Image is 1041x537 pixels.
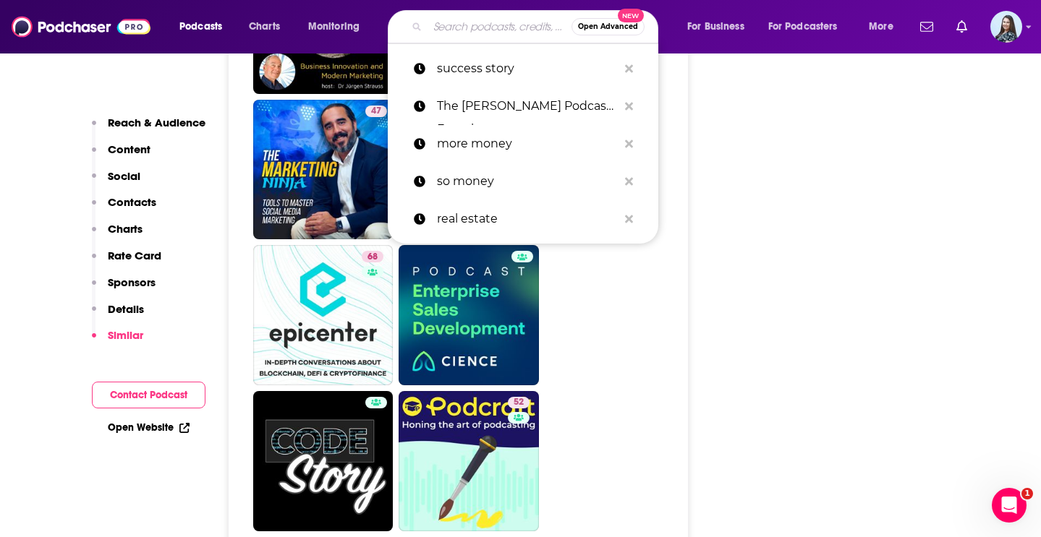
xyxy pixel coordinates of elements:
button: Details [92,302,144,329]
a: 68 [253,245,394,385]
button: open menu [169,15,241,38]
button: Open AdvancedNew [572,18,645,35]
button: open menu [859,15,912,38]
a: Charts [239,15,289,38]
button: open menu [677,15,762,38]
img: Podchaser - Follow, Share and Rate Podcasts [12,13,150,40]
a: Show notifications dropdown [914,14,939,39]
p: Social [108,169,140,183]
button: Social [92,169,140,196]
button: Charts [92,222,143,249]
p: Charts [108,222,143,236]
span: 68 [367,250,378,265]
a: success story [388,50,658,87]
a: 52 [399,391,539,531]
button: Contact Podcast [92,382,205,408]
span: For Business [687,17,744,37]
span: 1 [1021,488,1033,499]
span: Charts [249,17,280,37]
span: Monitoring [308,17,360,37]
a: 68 [362,251,383,262]
div: Search podcasts, credits, & more... [401,10,672,43]
a: 52 [508,397,530,408]
p: Reach & Audience [108,116,205,129]
span: Podcasts [179,17,222,37]
p: Content [108,142,150,156]
p: real estate [437,200,618,238]
p: Similar [108,328,143,342]
a: Show notifications dropdown [951,14,973,39]
button: Reach & Audience [92,116,205,142]
p: Sponsors [108,275,156,289]
p: success story [437,50,618,87]
span: Logged in as brookefortierpr [990,11,1022,43]
p: more money [437,125,618,163]
p: so money [437,163,618,200]
p: Contacts [108,195,156,209]
button: Similar [92,328,143,355]
button: Contacts [92,195,156,222]
input: Search podcasts, credits, & more... [428,15,572,38]
a: real estate [388,200,658,238]
button: open menu [298,15,378,38]
span: 52 [514,395,524,410]
span: For Podcasters [768,17,838,37]
button: Sponsors [92,275,156,302]
a: Open Website [108,421,190,434]
p: Rate Card [108,249,161,262]
button: open menu [759,15,859,38]
span: Open Advanced [578,23,638,30]
p: The Tom Ferry Podcast Experience [437,87,618,125]
a: more money [388,125,658,163]
iframe: Intercom live chat [992,488,1027,523]
a: 47 [365,106,387,117]
button: Rate Card [92,249,161,275]
span: 47 [371,104,381,119]
span: More [869,17,893,37]
img: User Profile [990,11,1022,43]
button: Content [92,142,150,169]
a: 47 [253,100,394,240]
span: New [618,9,644,22]
p: Details [108,302,144,316]
a: so money [388,163,658,200]
a: The [PERSON_NAME] Podcast Experience [388,87,658,125]
button: Show profile menu [990,11,1022,43]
